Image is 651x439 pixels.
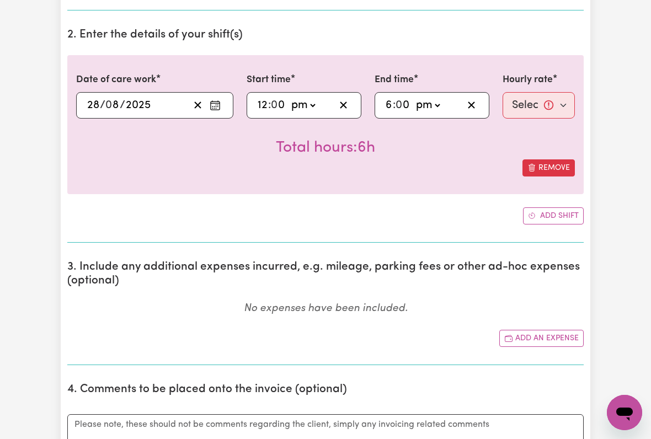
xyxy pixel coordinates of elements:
[607,395,642,430] iframe: Button to launch messaging window
[67,383,584,397] h2: 4. Comments to be placed onto the invoice (optional)
[268,99,271,111] span: :
[125,97,151,114] input: ----
[276,140,375,156] span: Total hours worked: 6 hours
[206,97,224,114] button: Enter the date of care work
[244,303,408,314] em: No expenses have been included.
[257,97,268,114] input: --
[503,73,553,87] label: Hourly rate
[393,99,396,111] span: :
[375,73,414,87] label: End time
[105,100,112,111] span: 0
[272,97,286,114] input: --
[522,159,575,176] button: Remove this shift
[271,100,278,111] span: 0
[67,260,584,288] h2: 3. Include any additional expenses incurred, e.g. mileage, parking fees or other ad-hoc expenses ...
[87,97,100,114] input: --
[76,73,156,87] label: Date of care work
[120,99,125,111] span: /
[67,28,584,42] h2: 2. Enter the details of your shift(s)
[523,207,584,224] button: Add another shift
[189,97,206,114] button: Clear date
[385,97,393,114] input: --
[100,99,105,111] span: /
[106,97,120,114] input: --
[247,73,291,87] label: Start time
[396,100,402,111] span: 0
[397,97,411,114] input: --
[499,330,584,347] button: Add another expense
